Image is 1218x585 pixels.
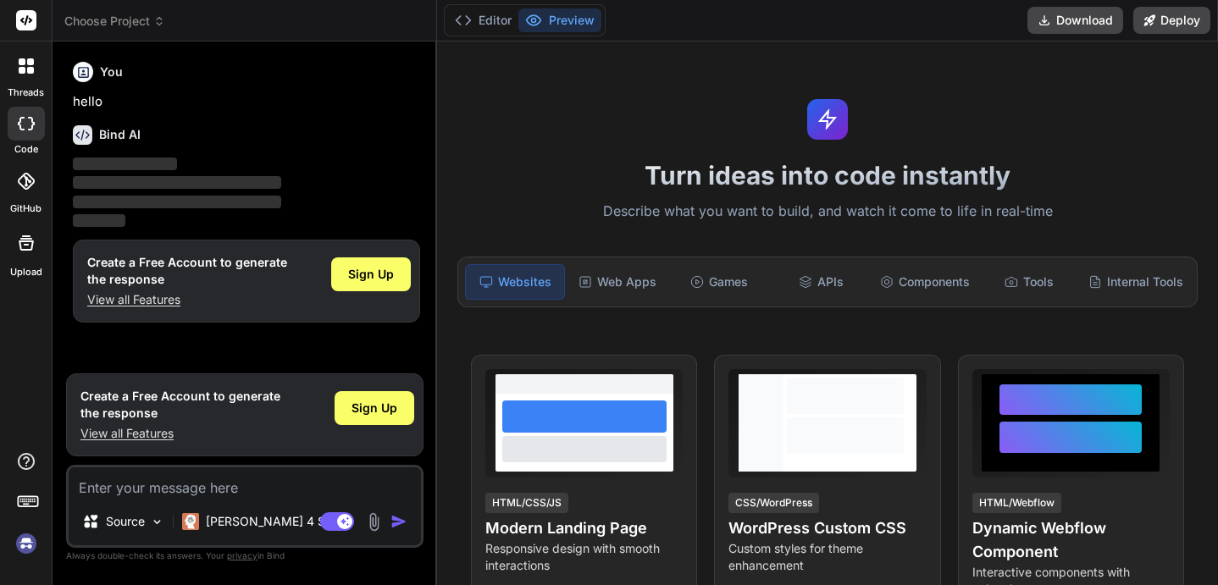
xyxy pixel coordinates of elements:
button: Download [1027,7,1123,34]
span: Choose Project [64,13,165,30]
h4: WordPress Custom CSS [728,516,926,540]
p: hello [73,92,420,112]
span: privacy [227,550,257,560]
div: APIs [772,264,870,300]
span: ‌ [73,176,281,189]
div: CSS/WordPress [728,493,819,513]
p: Always double-check its answers. Your in Bind [66,548,424,564]
p: Describe what you want to build, and watch it come to life in real-time [447,201,1208,223]
p: View all Features [80,425,280,442]
p: [PERSON_NAME] 4 S.. [206,513,332,530]
p: Custom styles for theme enhancement [728,540,926,574]
button: Preview [518,8,601,32]
span: ‌ [73,196,281,208]
span: ‌ [73,157,177,170]
h4: Dynamic Webflow Component [972,516,1170,564]
div: Tools [980,264,1078,300]
div: Web Apps [568,264,667,300]
label: threads [8,86,44,100]
span: Sign Up [348,266,394,283]
span: Sign Up [352,400,397,417]
label: Upload [10,265,42,279]
h4: Modern Landing Page [485,516,683,540]
img: attachment [364,512,384,532]
h6: Bind AI [99,126,141,143]
button: Deploy [1133,7,1210,34]
h1: Create a Free Account to generate the response [87,254,287,288]
label: code [14,142,38,157]
label: GitHub [10,201,42,216]
p: View all Features [87,291,287,308]
div: Components [873,264,977,300]
div: Internal Tools [1082,264,1190,300]
p: Source [106,513,145,530]
p: Responsive design with smooth interactions [485,540,683,574]
span: ‌ [73,214,125,227]
div: HTML/Webflow [972,493,1061,513]
img: signin [12,529,41,558]
h6: You [100,63,123,80]
img: icon [390,513,407,530]
h1: Create a Free Account to generate the response [80,388,280,422]
img: Claude 4 Sonnet [182,513,199,530]
div: Games [670,264,768,300]
h1: Turn ideas into code instantly [447,160,1208,190]
div: HTML/CSS/JS [485,493,568,513]
div: Websites [465,264,565,300]
img: Pick Models [150,515,164,529]
button: Editor [448,8,518,32]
